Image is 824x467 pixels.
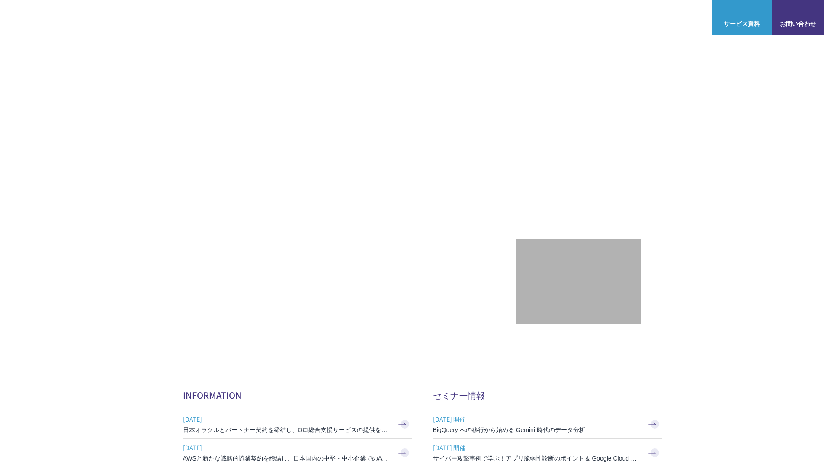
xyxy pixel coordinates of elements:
[450,13,483,22] p: サービス
[569,166,588,179] em: AWS
[433,425,641,434] h3: BigQuery への移行から始める Gemini 時代のデータ分析
[99,8,162,26] span: NHN テコラス AWS総合支援サービス
[183,410,412,438] a: [DATE] 日本オラクルとパートナー契約を締結し、OCI総合支援サービスの提供を開始
[433,441,641,454] span: [DATE] 開催
[772,19,824,28] span: お問い合わせ
[433,410,662,438] a: [DATE] 開催 BigQuery への移行から始める Gemini 時代のデータ分析
[500,13,570,22] p: 業種別ソリューション
[712,19,772,28] span: サービス資料
[735,6,749,17] img: AWS総合支援サービス C-Chorus サービス資料
[433,389,662,401] h2: セミナー情報
[183,425,391,434] h3: 日本オラクルとパートナー契約を締結し、OCI総合支援サービスの提供を開始
[412,13,433,22] p: 強み
[183,439,412,467] a: [DATE] AWSと新たな戦略的協業契約を締結し、日本国内の中堅・中小企業でのAWS活用を加速
[183,413,391,425] span: [DATE]
[433,454,641,463] h3: サイバー攻撃事例で学ぶ！アプリ脆弱性診断のポイント＆ Google Cloud セキュリティ対策
[628,13,661,22] p: ナレッジ
[529,166,628,200] p: 最上位プレミアティア サービスパートナー
[433,439,662,467] a: [DATE] 開催 サイバー攻撃事例で学ぶ！アプリ脆弱性診断のポイント＆ Google Cloud セキュリティ対策
[183,454,391,463] h3: AWSと新たな戦略的協業契約を締結し、日本国内の中堅・中小企業でのAWS活用を加速
[183,142,516,225] h1: AWS ジャーニーの 成功を実現
[344,251,500,293] img: AWS請求代行サービス 統合管理プラン
[433,413,641,425] span: [DATE] 開催
[533,252,624,315] img: 契約件数
[679,13,703,22] a: ログイン
[540,78,618,156] img: AWSプレミアティアサービスパートナー
[183,389,412,401] h2: INFORMATION
[183,96,516,134] p: AWSの導入からコスト削減、 構成・運用の最適化からデータ活用まで 規模や業種業態を問わない マネージドサービスで
[13,7,162,28] a: AWS総合支援サービス C-Chorus NHN テコラスAWS総合支援サービス
[183,251,339,293] img: AWSとの戦略的協業契約 締結
[587,13,611,22] a: 導入事例
[791,6,805,17] img: お問い合わせ
[183,441,391,454] span: [DATE]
